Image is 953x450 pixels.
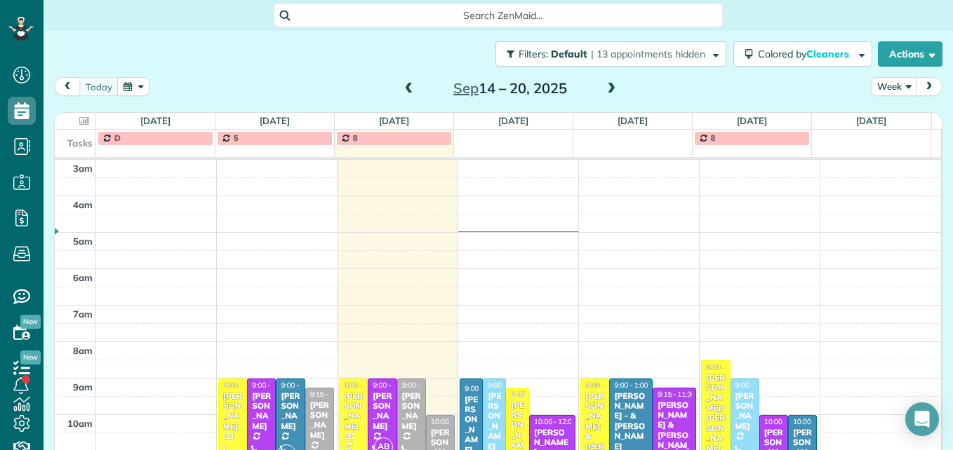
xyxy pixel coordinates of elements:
[591,48,705,60] span: | 13 appointments hidden
[764,417,802,426] span: 10:00 - 3:15
[488,381,521,390] span: 9:00 - 1:00
[344,381,382,390] span: 9:00 - 11:45
[453,79,479,97] span: Sep
[20,350,41,364] span: New
[431,417,473,426] span: 10:00 - 12:15
[353,132,358,143] span: 8
[223,381,257,390] span: 9:00 - 3:45
[495,41,726,67] button: Filters: Default | 13 appointments hidden
[54,77,81,96] button: prev
[73,199,93,210] span: 4am
[73,381,93,393] span: 9am
[614,381,648,390] span: 9:00 - 1:00
[401,391,422,432] div: [PERSON_NAME]
[878,41,942,67] button: Actions
[733,41,872,67] button: Colored byCleaners
[310,390,344,399] span: 9:15 - 1:15
[735,381,773,390] span: 9:00 - 11:45
[251,391,272,432] div: [PERSON_NAME]
[488,41,726,67] a: Filters: Default | 13 appointments hidden
[706,362,744,371] span: 8:30 - 12:30
[73,163,93,174] span: 3am
[73,308,93,320] span: 7am
[309,400,330,441] div: [PERSON_NAME]
[234,132,239,143] span: 5
[281,381,319,390] span: 9:00 - 12:00
[856,115,886,126] a: [DATE]
[67,418,93,429] span: 10am
[658,390,695,399] span: 9:15 - 11:30
[519,48,548,60] span: Filters:
[379,115,409,126] a: [DATE]
[222,391,243,432] div: [PERSON_NAME]
[711,132,716,143] span: 8
[905,402,939,436] div: Open Intercom Messenger
[806,48,851,60] span: Cleaners
[280,391,300,432] div: [PERSON_NAME]
[585,381,619,390] span: 9:00 - 2:30
[465,384,502,393] span: 9:00 - 11:15
[140,115,171,126] a: [DATE]
[373,381,411,390] span: 9:00 - 11:15
[916,77,942,96] button: next
[498,115,528,126] a: [DATE]
[793,417,831,426] span: 10:00 - 1:00
[735,391,755,432] div: [PERSON_NAME]
[402,381,440,390] span: 9:00 - 11:00
[252,381,290,390] span: 9:00 - 12:00
[511,390,545,399] span: 9:15 - 3:30
[79,77,119,96] button: today
[534,417,576,426] span: 10:00 - 12:00
[343,391,364,432] div: [PERSON_NAME]
[73,236,93,247] span: 5am
[260,115,290,126] a: [DATE]
[422,81,598,96] h2: 14 – 20, 2025
[20,315,41,329] span: New
[73,345,93,356] span: 8am
[114,132,121,143] span: D
[758,48,854,60] span: Colored by
[73,272,93,283] span: 6am
[372,391,392,432] div: [PERSON_NAME]
[618,115,648,126] a: [DATE]
[871,77,917,96] button: Week
[551,48,588,60] span: Default
[737,115,767,126] a: [DATE]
